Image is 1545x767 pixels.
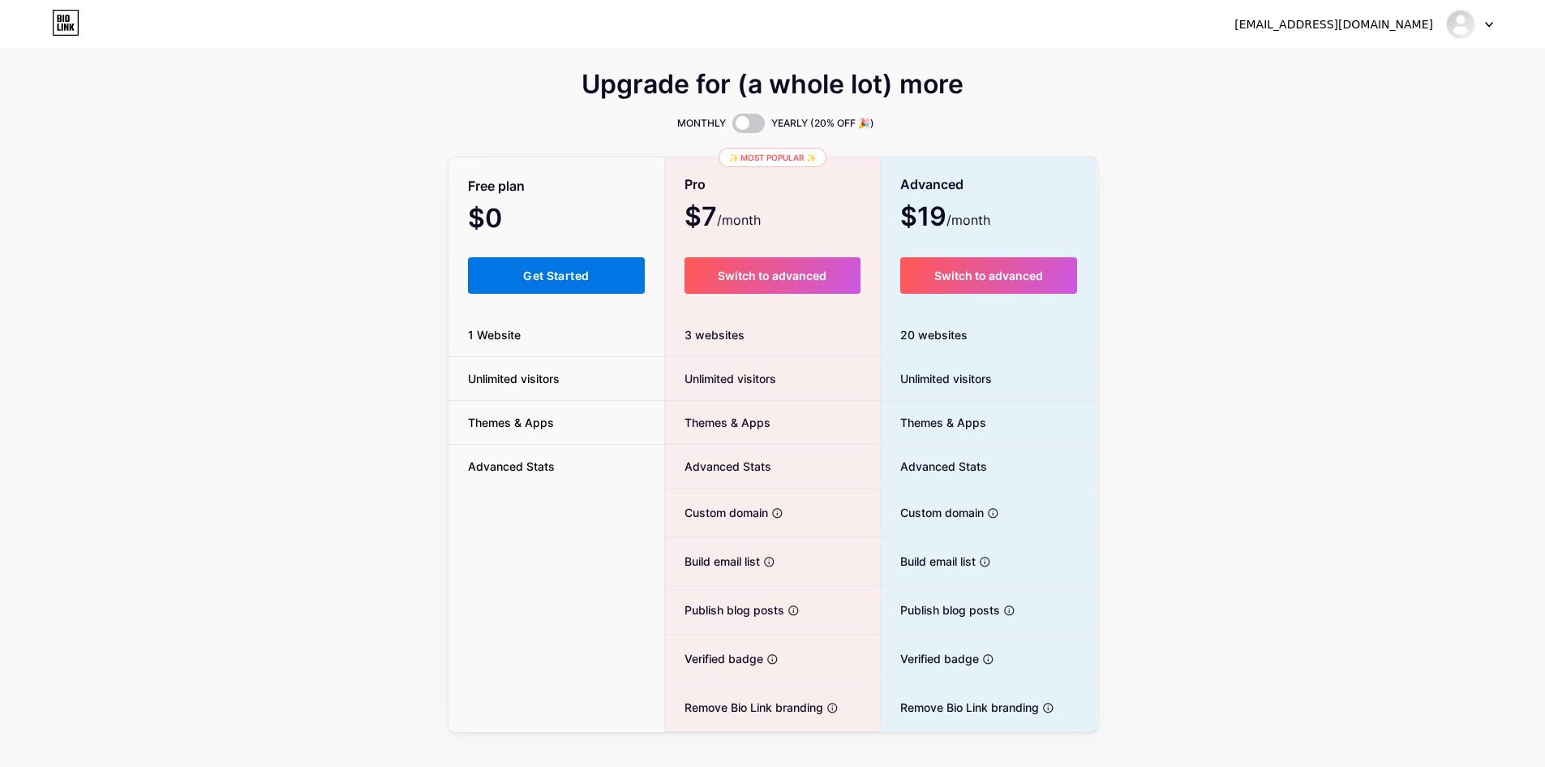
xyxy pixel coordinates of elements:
img: qvtasd [1445,9,1476,40]
span: Themes & Apps [448,414,573,431]
span: Themes & Apps [665,414,770,431]
span: YEARLY (20% OFF 🎉) [771,115,874,131]
span: Unlimited visitors [665,370,776,387]
span: 1 Website [448,326,540,343]
span: Pro [685,170,706,199]
span: Verified badge [665,650,763,667]
span: Switch to advanced [718,269,826,282]
span: Free plan [468,172,525,200]
span: Custom domain [665,504,768,521]
div: 20 websites [881,313,1097,357]
span: Build email list [665,553,760,570]
span: Advanced [900,170,963,199]
div: 3 websites [665,313,880,357]
span: Advanced Stats [448,458,574,475]
span: Build email list [881,553,976,570]
span: MONTHLY [677,115,726,131]
button: Switch to advanced [900,257,1078,294]
span: Remove Bio Link branding [665,699,823,716]
span: Switch to advanced [934,269,1043,282]
div: ✨ Most popular ✨ [719,148,826,167]
span: Publish blog posts [881,601,1000,618]
span: Remove Bio Link branding [881,699,1039,716]
span: Unlimited visitors [881,370,992,387]
span: $7 [685,207,761,230]
span: Themes & Apps [881,414,986,431]
div: [EMAIL_ADDRESS][DOMAIN_NAME] [1234,16,1433,33]
span: Advanced Stats [665,458,771,475]
span: Advanced Stats [881,458,987,475]
span: Unlimited visitors [448,370,579,387]
span: Publish blog posts [665,601,784,618]
span: Verified badge [881,650,979,667]
button: Get Started [468,257,646,294]
span: $19 [900,207,990,230]
span: Custom domain [881,504,984,521]
span: /month [946,210,990,230]
span: /month [717,210,761,230]
span: Upgrade for (a whole lot) more [582,75,963,94]
button: Switch to advanced [685,257,860,294]
span: $0 [468,209,546,231]
span: Get Started [523,269,589,282]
